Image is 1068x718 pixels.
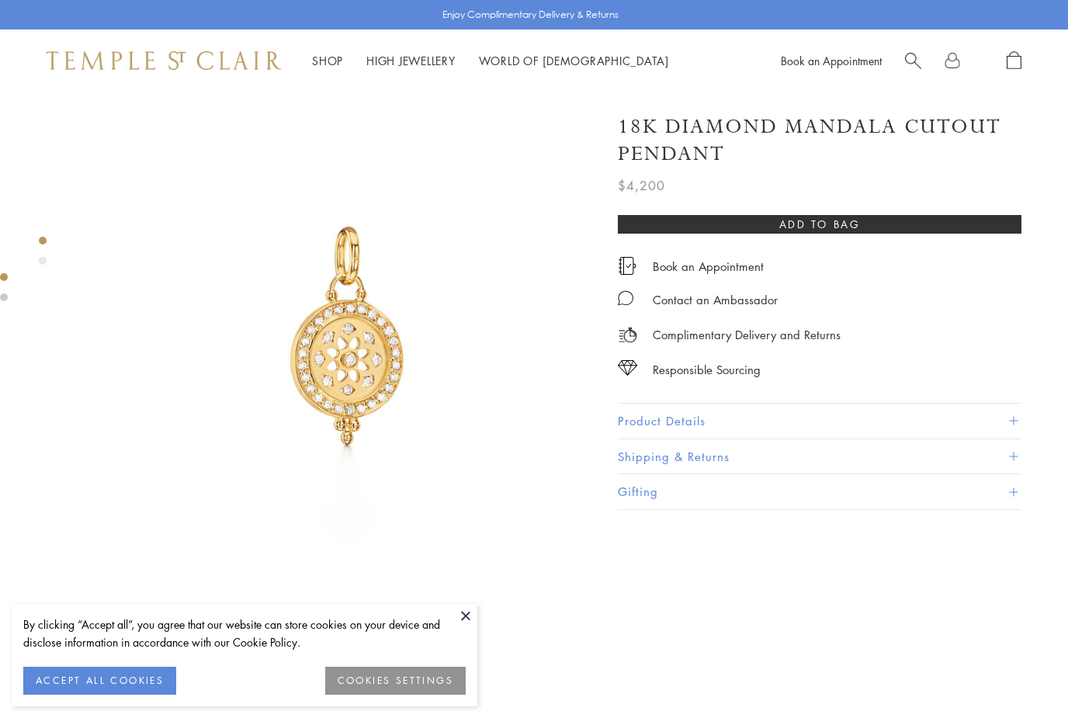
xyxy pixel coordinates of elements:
[618,325,637,345] img: icon_delivery.svg
[479,53,669,68] a: World of [DEMOGRAPHIC_DATA]World of [DEMOGRAPHIC_DATA]
[101,92,595,585] img: 18K Diamond Mandala Cutout Pendant
[618,290,633,306] img: MessageIcon-01_2.svg
[442,7,619,23] p: Enjoy Complimentary Delivery & Returns
[1007,51,1021,71] a: Open Shopping Bag
[905,51,921,71] a: Search
[312,53,343,68] a: ShopShop
[23,667,176,695] button: ACCEPT ALL COOKIES
[618,113,1021,168] h1: 18K Diamond Mandala Cutout Pendant
[618,257,636,275] img: icon_appointment.svg
[618,175,665,196] span: $4,200
[618,439,1021,474] button: Shipping & Returns
[618,360,637,376] img: icon_sourcing.svg
[39,233,47,277] div: Product gallery navigation
[47,51,281,70] img: Temple St. Clair
[653,325,841,345] p: Complimentary Delivery and Returns
[618,215,1021,234] button: Add to bag
[366,53,456,68] a: High JewelleryHigh Jewellery
[653,258,764,275] a: Book an Appointment
[781,53,882,68] a: Book an Appointment
[990,645,1052,702] iframe: Gorgias live chat messenger
[23,616,466,651] div: By clicking “Accept all”, you agree that our website can store cookies on your device and disclos...
[325,667,466,695] button: COOKIES SETTINGS
[653,360,761,380] div: Responsible Sourcing
[618,404,1021,439] button: Product Details
[312,51,669,71] nav: Main navigation
[779,216,861,233] span: Add to bag
[618,474,1021,509] button: Gifting
[653,290,778,310] div: Contact an Ambassador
